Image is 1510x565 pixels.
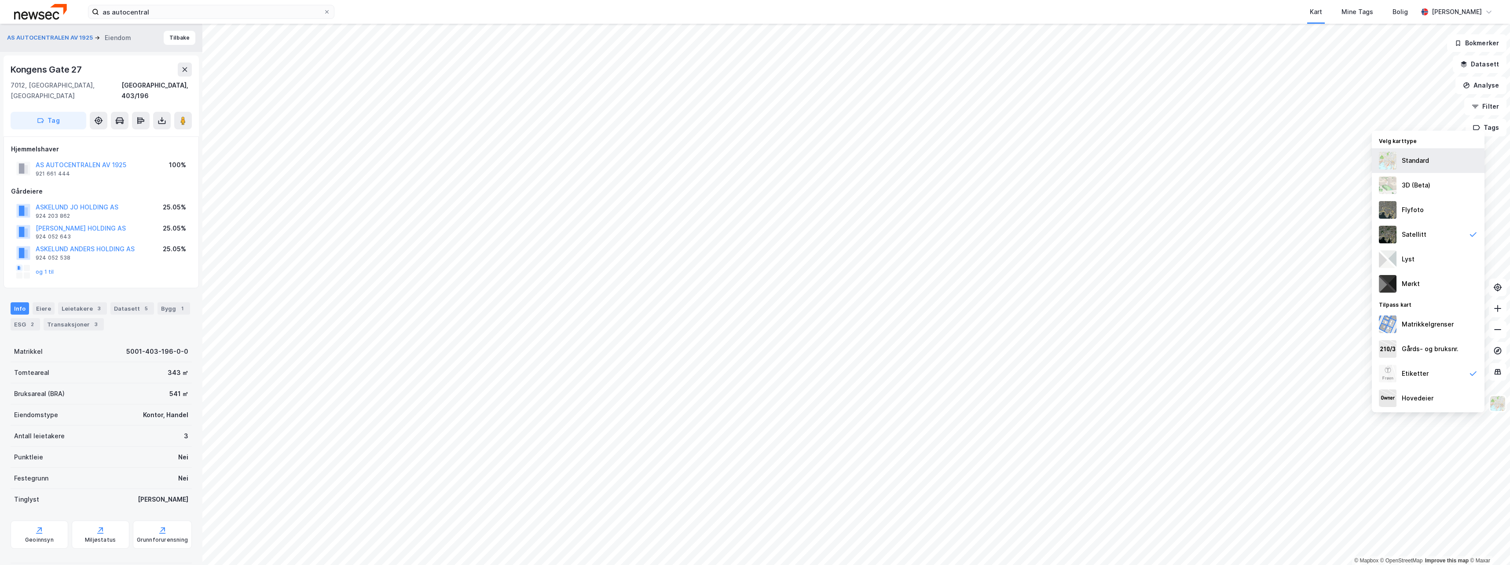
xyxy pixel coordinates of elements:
[1402,319,1454,330] div: Matrikkelgrenser
[1379,152,1396,169] img: Z
[1402,205,1424,215] div: Flyfoto
[14,4,67,19] img: newsec-logo.f6e21ccffca1b3a03d2d.png
[14,494,39,505] div: Tinglyst
[178,304,187,313] div: 1
[1402,229,1426,240] div: Satellitt
[36,213,70,220] div: 924 203 862
[142,304,150,313] div: 5
[36,170,70,177] div: 921 661 444
[105,33,131,43] div: Eiendom
[14,452,43,462] div: Punktleie
[168,367,188,378] div: 343 ㎡
[1393,7,1408,17] div: Bolig
[138,494,188,505] div: [PERSON_NAME]
[126,346,188,357] div: 5001-403-196-0-0
[11,112,86,129] button: Tag
[1379,275,1396,293] img: nCdM7BzjoCAAAAAElFTkSuQmCC
[95,304,103,313] div: 3
[1379,389,1396,407] img: majorOwner.b5e170eddb5c04bfeeff.jpeg
[7,33,95,42] button: AS AUTOCENTRALEN AV 1925
[1379,340,1396,358] img: cadastreKeys.547ab17ec502f5a4ef2b.jpeg
[1402,254,1415,264] div: Lyst
[1402,155,1429,166] div: Standard
[163,223,186,234] div: 25.05%
[1372,296,1484,312] div: Tilpass kart
[1464,98,1506,115] button: Filter
[11,186,191,197] div: Gårdeiere
[36,254,70,261] div: 924 052 538
[1372,132,1484,148] div: Velg karttype
[1432,7,1482,17] div: [PERSON_NAME]
[1402,180,1430,191] div: 3D (Beta)
[1455,77,1506,94] button: Analyse
[1453,55,1506,73] button: Datasett
[178,452,188,462] div: Nei
[36,233,71,240] div: 924 052 643
[14,389,65,399] div: Bruksareal (BRA)
[99,5,323,18] input: Søk på adresse, matrikkel, gårdeiere, leietakere eller personer
[1466,119,1506,136] button: Tags
[1489,395,1506,412] img: Z
[14,367,49,378] div: Tomteareal
[1402,279,1420,289] div: Mørkt
[14,431,65,441] div: Antall leietakere
[121,80,192,101] div: [GEOGRAPHIC_DATA], 403/196
[1310,7,1322,17] div: Kart
[1447,34,1506,52] button: Bokmerker
[92,320,100,329] div: 3
[1402,393,1433,404] div: Hovedeier
[1379,226,1396,243] img: 9k=
[169,160,186,170] div: 100%
[44,318,104,330] div: Transaksjoner
[164,31,195,45] button: Tilbake
[1341,7,1373,17] div: Mine Tags
[14,410,58,420] div: Eiendomstype
[14,346,43,357] div: Matrikkel
[110,302,154,315] div: Datasett
[1379,365,1396,382] img: Z
[163,202,186,213] div: 25.05%
[1380,558,1423,564] a: OpenStreetMap
[1402,368,1429,379] div: Etiketter
[11,80,121,101] div: 7012, [GEOGRAPHIC_DATA], [GEOGRAPHIC_DATA]
[169,389,188,399] div: 541 ㎡
[58,302,107,315] div: Leietakere
[143,410,188,420] div: Kontor, Handel
[1466,523,1510,565] div: Kontrollprogram for chat
[14,473,48,484] div: Festegrunn
[184,431,188,441] div: 3
[1379,201,1396,219] img: Z
[1466,523,1510,565] iframe: Chat Widget
[163,244,186,254] div: 25.05%
[1379,250,1396,268] img: luj3wr1y2y3+OchiMxRmMxRlscgabnMEmZ7DJGWxyBpucwSZnsMkZbHIGm5zBJmewyRlscgabnMEmZ7DJGWxyBpucwSZnsMkZ...
[11,302,29,315] div: Info
[178,473,188,484] div: Nei
[137,536,188,543] div: Grunnforurensning
[11,144,191,154] div: Hjemmelshaver
[1402,344,1459,354] div: Gårds- og bruksnr.
[1379,316,1396,333] img: cadastreBorders.cfe08de4b5ddd52a10de.jpeg
[1354,558,1378,564] a: Mapbox
[25,536,54,543] div: Geoinnsyn
[85,536,116,543] div: Miljøstatus
[11,318,40,330] div: ESG
[11,62,84,77] div: Kongens Gate 27
[158,302,190,315] div: Bygg
[1425,558,1469,564] a: Improve this map
[33,302,55,315] div: Eiere
[1379,176,1396,194] img: Z
[28,320,37,329] div: 2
